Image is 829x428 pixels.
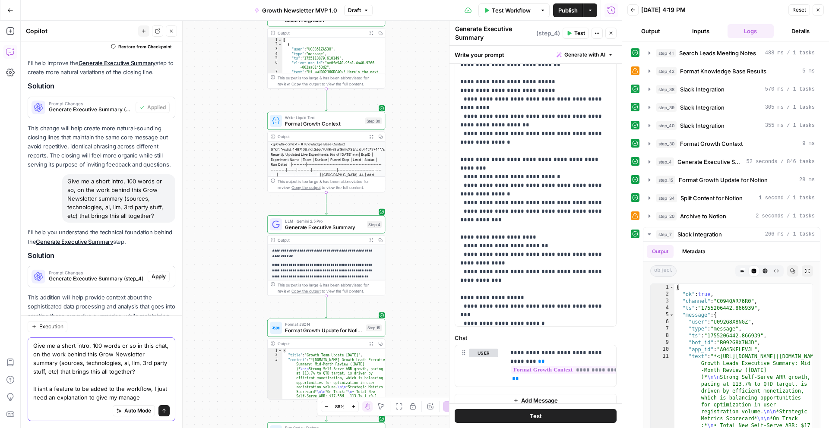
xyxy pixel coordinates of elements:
span: 488 ms / 1 tasks [765,49,815,57]
div: Step 4 [367,221,382,228]
span: Format Growth Update for Notion [285,327,363,334]
div: 10 [651,346,674,353]
span: Toggle code folding, rows 1 through 170 [669,284,674,291]
div: Output [278,340,364,346]
h2: Solution [28,82,175,90]
button: Publish [553,3,583,17]
div: Write Liquid TextFormat Growth ContextStep 30Output<growth-context> # Knowledge Base Context [{"i... [267,112,385,192]
button: Auto Mode [113,405,155,416]
p: This change will help create more natural-sounding closing lines that maintain the same core mess... [28,124,175,170]
span: Generate Executive Summary (step_4) [49,275,144,283]
span: Generate with AI [564,51,605,59]
button: Output [627,24,674,38]
div: 2 [268,42,282,47]
label: Chat [455,334,617,342]
span: Add Message [521,396,558,405]
span: Copy the output [291,185,320,190]
p: I'll help improve the step to create more natural variations of the closing line. [28,59,175,77]
g: Edge from step_15 to step_34 [325,400,327,422]
span: ( step_4 ) [536,29,560,38]
span: Split Content for Notion [680,194,743,202]
span: Slack Integration [677,230,722,239]
span: Slack Integration [680,85,725,94]
button: Reset [788,4,810,16]
a: Generate Executive Summary [36,238,113,245]
button: 305 ms / 1 tasks [643,101,820,114]
span: Draft [348,6,361,14]
div: This output is too large & has been abbreviated for review. to view the full content. [278,178,382,190]
p: This addition will help provide context about the sophisticated data processing and analysis that... [28,293,175,330]
div: 1 [268,349,282,353]
button: 1 second / 1 tasks [643,191,820,205]
span: step_39 [656,103,677,112]
button: Output [647,245,674,258]
span: Toggle code folding, rows 1 through 4 [278,349,282,353]
div: Slack IntegrationStep 40Output[ { "user":"U08351ZAS3H", "type":"message", "ts":"1755118879.610149... [267,8,385,89]
span: Format Growth Context [680,139,743,148]
span: step_20 [656,212,677,220]
span: step_15 [656,176,675,184]
span: Format Growth Context [285,120,362,127]
span: step_4 [656,157,674,166]
span: step_40 [656,121,677,130]
div: This output is too large & has been abbreviated for review. to view the full content. [278,75,382,87]
span: Slack Integration [680,103,725,112]
div: Output [278,133,364,139]
div: 8 [651,332,674,339]
span: Toggle code folding, rows 2 through 8 [278,42,282,47]
div: 6 [651,318,674,325]
span: Slack Integration [285,16,361,24]
div: 1 [268,38,282,43]
div: 3 [268,47,282,52]
button: 28 ms [643,173,820,187]
button: 355 ms / 1 tasks [643,119,820,132]
button: Test [563,28,589,39]
span: Apply [152,273,166,280]
span: 570 ms / 1 tasks [765,85,815,93]
h2: Solution [28,252,175,260]
div: 9 [651,339,674,346]
span: Archive to Notion [680,212,726,220]
div: Give me a short intro, 100 words or so, on the work behind this Grow Newsletter summary (sources,... [62,174,175,223]
span: step_38 [656,85,677,94]
span: LLM · Gemini 2.5 Pro [285,218,364,224]
div: Format JSONFormat Growth Update for NotionStep 15Output{ "title":"Growth Team Update [DATE]", "co... [267,319,385,400]
button: Test [455,409,617,423]
button: 52 seconds / 846 tasks [643,155,820,169]
span: 305 ms / 1 tasks [765,104,815,111]
div: <growth-context> # Knowledge Base Context [{"id":"vsdid:4487106:rid:SdquYUr9ke3urGimuXSLr:cid:445... [268,142,385,208]
span: Generate Executive Summary [285,223,364,231]
span: Generate Executive Summary [677,157,743,166]
button: 9 ms [643,137,820,151]
img: Slack-mark-RGB.png [272,13,280,21]
span: 5 ms [802,67,815,75]
span: Format Knowledge Base Results [680,67,766,76]
button: Inputs [677,24,724,38]
span: Publish [558,6,578,15]
span: 355 ms / 1 tasks [765,122,815,129]
span: 2 seconds / 1 tasks [756,212,815,220]
button: Apply [148,271,170,282]
button: Growth Newsletter MVP 1.0 [249,3,342,17]
div: 2 [651,291,674,298]
div: 6 [268,61,282,70]
div: Copilot [26,27,136,35]
span: 1 second / 1 tasks [759,194,815,202]
span: Copy the output [291,289,320,293]
button: Generate with AI [553,49,617,60]
div: This output is too large & has been abbreviated for review. to view the full content. [278,282,382,294]
a: Generate Executive Summary [79,60,156,66]
span: step_30 [656,139,677,148]
span: Test [574,29,585,37]
p: I'll help you understand the technical foundation behind the step. [28,228,175,246]
div: 2 [268,353,282,358]
div: 1 [651,284,674,291]
button: 2 seconds / 1 tasks [643,209,820,223]
span: Growth Newsletter MVP 1.0 [262,6,337,15]
div: 3 [651,298,674,305]
span: 88% [335,403,345,410]
span: Search Leads Meeting Notes [679,49,756,57]
button: Draft [344,5,373,16]
textarea: Give me a short intro, 100 words or so in this chat, on the work behind this Grow Newsletter summ... [33,341,170,402]
button: Details [777,24,824,38]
